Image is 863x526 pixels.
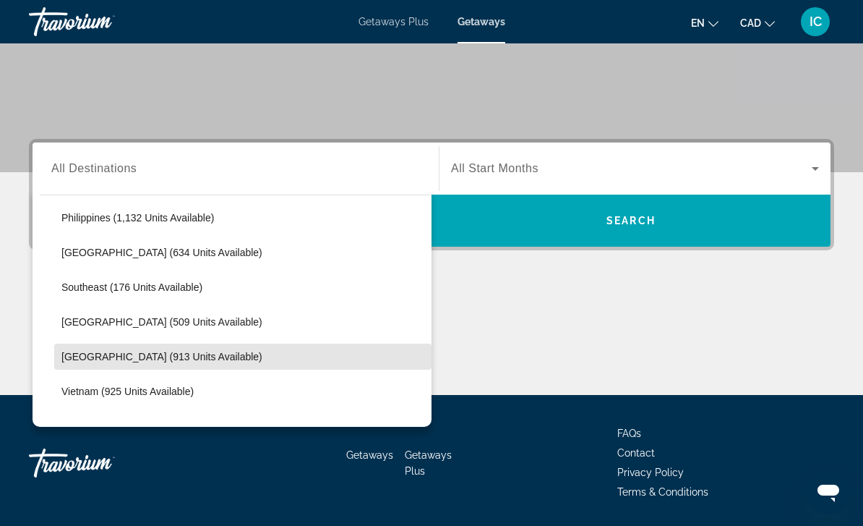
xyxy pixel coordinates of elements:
[405,449,452,477] a: Getaways Plus
[61,386,194,397] span: Vietnam (925 units available)
[458,16,505,27] a: Getaways
[33,143,830,247] div: Search widget
[61,351,262,362] span: [GEOGRAPHIC_DATA] (913 units available)
[740,12,775,33] button: Change currency
[29,3,173,41] a: Travorium
[346,449,393,461] a: Getaways
[54,205,431,231] button: Philippines (1,132 units available)
[61,247,262,258] span: [GEOGRAPHIC_DATA] (634 units available)
[810,14,822,29] span: IC
[805,468,851,514] iframe: Button to launch messaging window
[451,162,538,174] span: All Start Months
[358,16,429,27] a: Getaways Plus
[617,467,684,478] a: Privacy Policy
[54,413,431,439] button: Other (22 units available)
[617,447,655,459] a: Contact
[29,441,173,485] a: Travorium
[54,344,431,370] button: [GEOGRAPHIC_DATA] (913 units available)
[61,281,202,293] span: Southeast (176 units available)
[617,486,708,498] a: Terms & Conditions
[51,162,137,174] span: All Destinations
[691,12,718,33] button: Change language
[606,215,656,226] span: Search
[740,17,761,29] span: CAD
[54,309,431,335] button: [GEOGRAPHIC_DATA] (509 units available)
[54,274,431,300] button: Southeast (176 units available)
[54,378,431,404] button: Vietnam (925 units available)
[797,7,834,37] button: User Menu
[61,212,214,224] span: Philippines (1,132 units available)
[617,428,641,439] a: FAQs
[431,195,830,247] button: Search
[54,239,431,266] button: [GEOGRAPHIC_DATA] (634 units available)
[54,170,431,196] button: [GEOGRAPHIC_DATA] (160 units available)
[61,316,262,328] span: [GEOGRAPHIC_DATA] (509 units available)
[691,17,705,29] span: en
